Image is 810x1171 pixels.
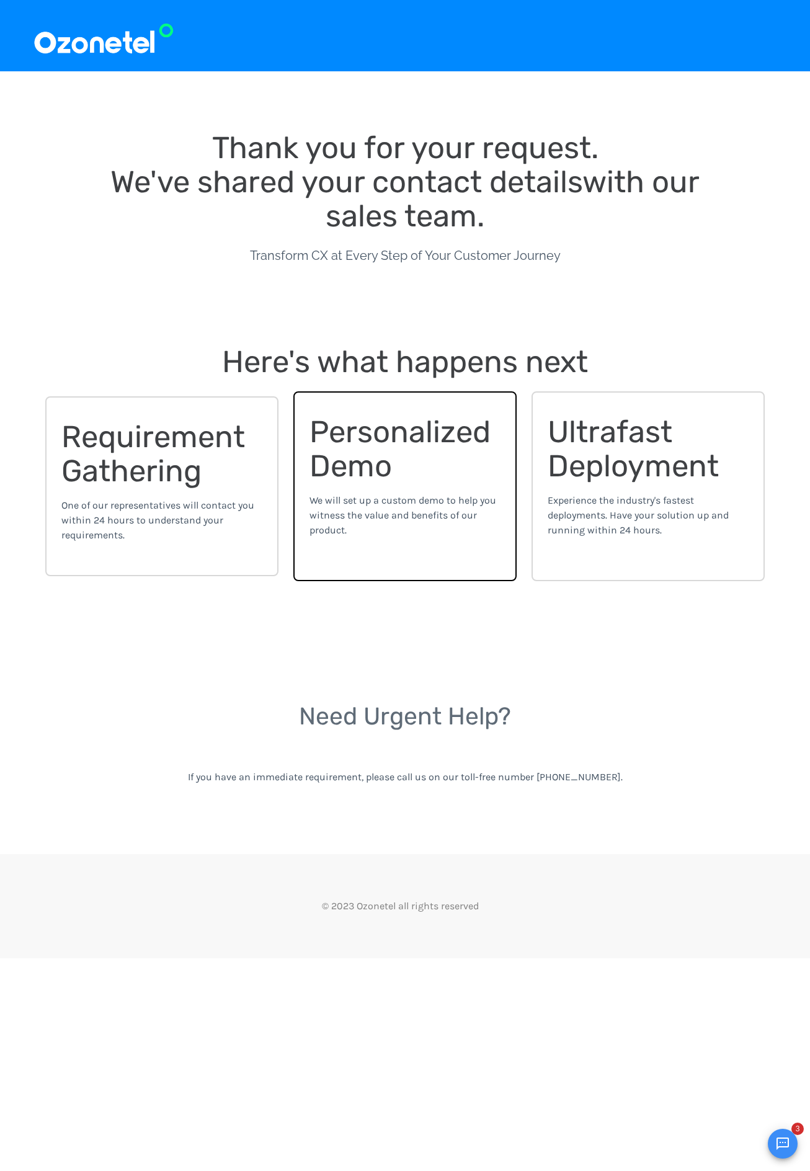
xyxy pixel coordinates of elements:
span: Thank you for your request. [212,130,599,166]
span: Here's what happens next [222,344,588,380]
span: with our sales team. [326,164,707,234]
span: Personalized Demo [309,414,498,484]
button: Open chat [768,1129,798,1159]
span: One of our representatives will contact you within 24 hours to understand your requirements. [61,499,254,541]
span: 3 [791,1123,804,1135]
span: If you have an immediate requirement, please call us on our toll-free number [PHONE_NUMBER]. [188,771,623,783]
span: Need Urgent Help? [299,702,511,731]
span: Ultrafast Deployment [548,414,719,484]
span: Experience the industry's fastest deployments. Have your solution up and running within 24 hours. [548,494,729,536]
span: © 2023 Ozonetel all rights reserved [322,900,479,912]
span: Transform CX at Every Step of Your Customer Journey [250,248,561,263]
span: We've shared your contact details [110,164,582,200]
span: Requirement Gathering [61,419,252,489]
span: We will set up a custom demo to help you witness the value and benefits of our product. [309,494,496,536]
